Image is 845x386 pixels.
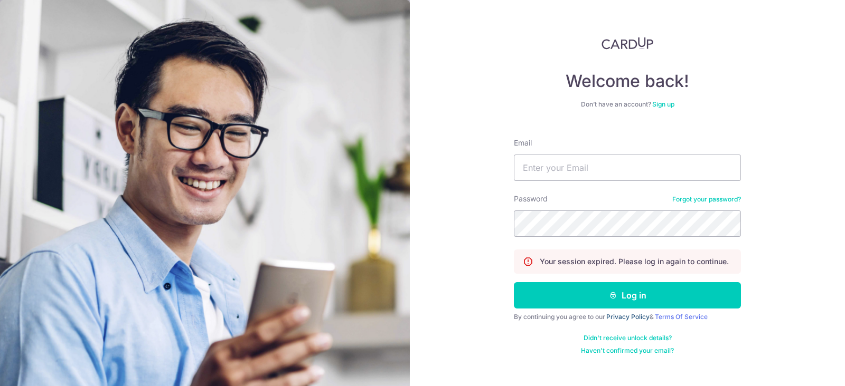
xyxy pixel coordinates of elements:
label: Email [514,138,532,148]
button: Log in [514,282,741,308]
div: By continuing you agree to our & [514,313,741,321]
a: Privacy Policy [606,313,650,321]
p: Your session expired. Please log in again to continue. [540,256,729,267]
a: Forgot your password? [672,195,741,204]
input: Enter your Email [514,155,741,181]
a: Didn't receive unlock details? [584,334,672,342]
a: Terms Of Service [655,313,708,321]
div: Don’t have an account? [514,100,741,109]
img: CardUp Logo [602,37,653,50]
a: Sign up [652,100,674,108]
a: Haven't confirmed your email? [581,346,674,355]
h4: Welcome back! [514,71,741,92]
label: Password [514,194,548,204]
